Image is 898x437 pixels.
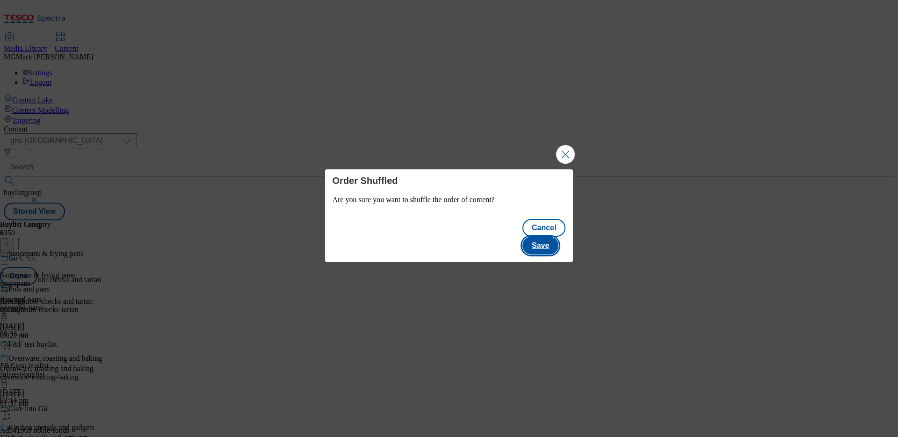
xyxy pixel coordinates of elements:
button: Close Modal [556,145,575,164]
div: Modal [325,169,573,262]
button: Cancel [522,219,565,237]
p: Are you sure you want to shuffle the order of content? [333,196,566,204]
button: Save [522,237,558,255]
h4: Order Shuffled [333,175,566,186]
